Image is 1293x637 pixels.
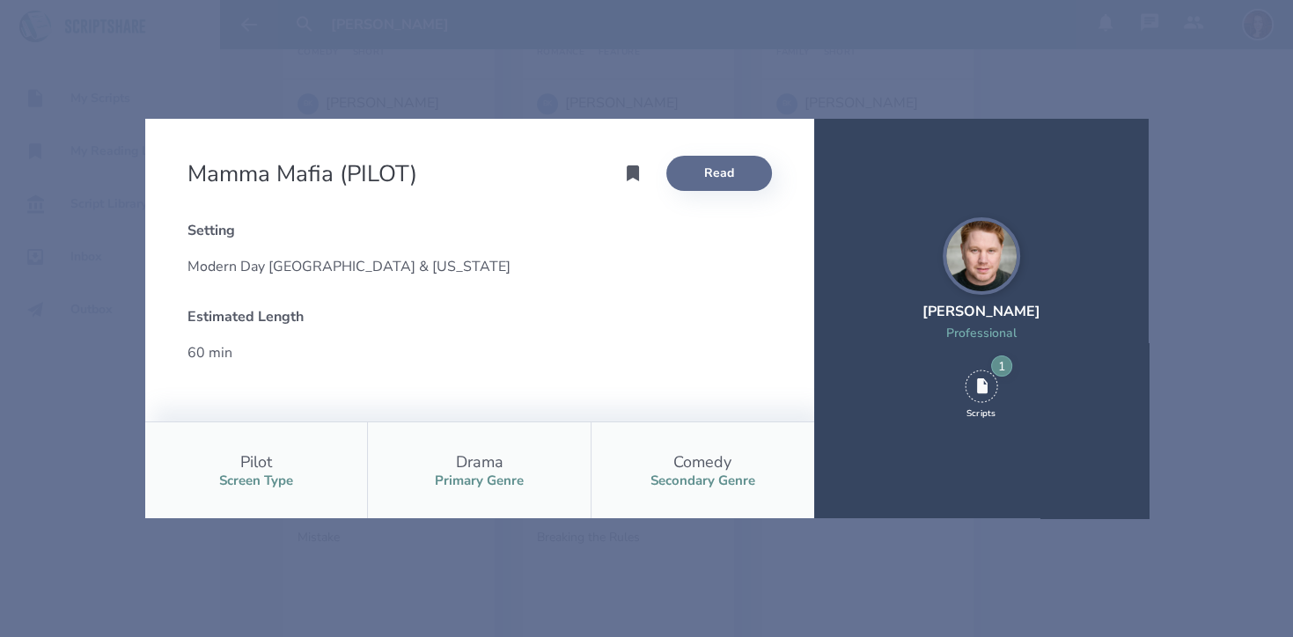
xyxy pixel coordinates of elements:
[922,217,1040,362] a: [PERSON_NAME]Professional
[187,307,466,326] div: Estimated Length
[943,217,1020,295] img: user_1750438422-crop.jpg
[991,355,1012,377] div: 1
[187,254,772,279] div: Modern Day [GEOGRAPHIC_DATA] & [US_STATE]
[650,472,755,489] div: Secondary Genre
[187,340,466,365] div: 60 min
[219,472,293,489] div: Screen Type
[666,156,772,191] a: Read
[922,325,1040,341] div: Professional
[922,302,1040,321] div: [PERSON_NAME]
[240,451,272,472] div: Pilot
[435,472,524,489] div: Primary Genre
[187,221,772,240] div: Setting
[187,158,424,189] h2: Mamma Mafia (PILOT)
[673,451,731,472] div: Comedy
[965,370,998,419] div: 1 Script
[456,451,503,472] div: Drama
[966,407,995,420] div: Scripts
